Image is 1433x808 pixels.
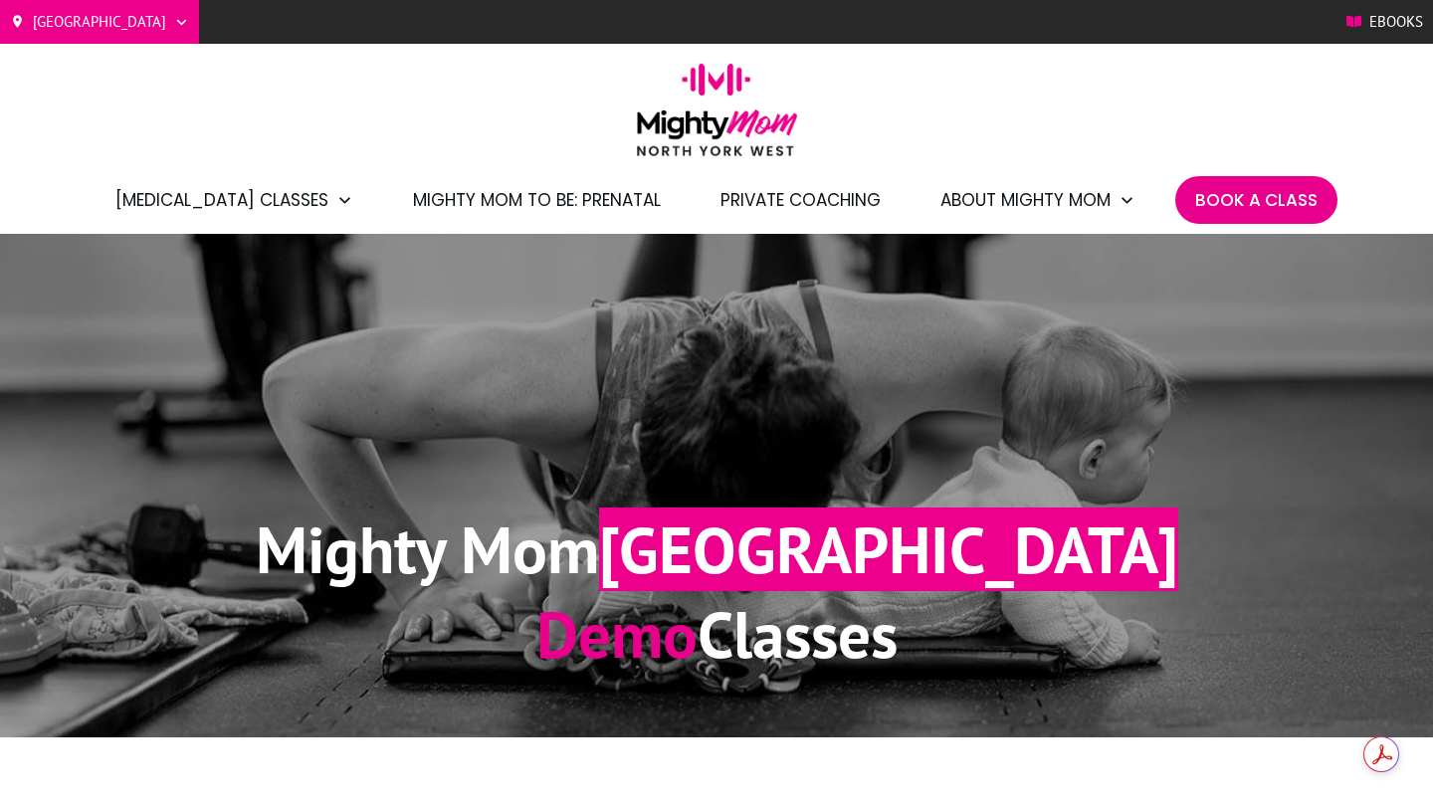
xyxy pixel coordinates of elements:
a: [MEDICAL_DATA] Classes [115,183,353,217]
span: [GEOGRAPHIC_DATA] [33,7,166,37]
span: Ebooks [1369,7,1423,37]
a: [GEOGRAPHIC_DATA] [10,7,189,37]
a: Ebooks [1346,7,1423,37]
span: [MEDICAL_DATA] Classes [115,183,328,217]
a: About Mighty Mom [940,183,1135,217]
span: Demo [536,592,698,676]
a: Private Coaching [720,183,881,217]
h1: Mighty Mom [256,507,1178,592]
h1: Classes [256,592,1178,677]
a: Mighty Mom to Be: Prenatal [413,183,661,217]
a: Book A Class [1195,183,1318,217]
span: About Mighty Mom [940,183,1111,217]
span: [GEOGRAPHIC_DATA] [599,507,1178,591]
